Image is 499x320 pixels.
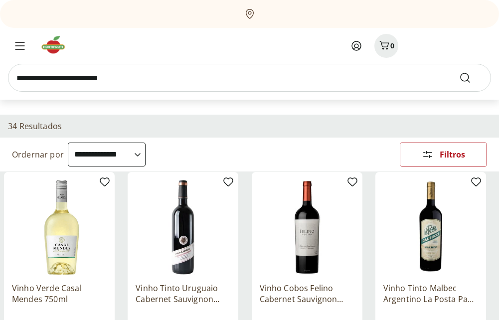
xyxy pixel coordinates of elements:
[8,64,491,92] input: search
[12,149,64,160] label: Ordernar por
[136,180,230,275] img: Vinho Tinto Uruguaio Cabernet Sauvignon Juan Carrau 750ml
[260,180,354,275] img: Vinho Cobos Felino Cabernet Sauvignon 750ml
[40,35,73,55] img: Hortifruti
[8,121,62,132] h2: 34 Resultados
[400,143,487,166] button: Filtros
[390,41,394,50] span: 0
[8,34,32,58] button: Menu
[374,34,398,58] button: Carrinho
[136,283,230,305] a: Vinho Tinto Uruguaio Cabernet Sauvignon Juan Carrau 750ml
[12,180,107,275] img: Vinho Verde Casal Mendes 750ml
[440,151,465,159] span: Filtros
[422,149,434,160] svg: Abrir Filtros
[12,283,107,305] a: Vinho Verde Casal Mendes 750ml
[383,283,478,305] a: Vinho Tinto Malbec Argentino La Posta Paul 750ml
[383,180,478,275] img: Vinho Tinto Malbec Argentino La Posta Paul 750ml
[260,283,354,305] a: Vinho Cobos Felino Cabernet Sauvignon 750ml
[459,72,483,84] button: Submit Search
